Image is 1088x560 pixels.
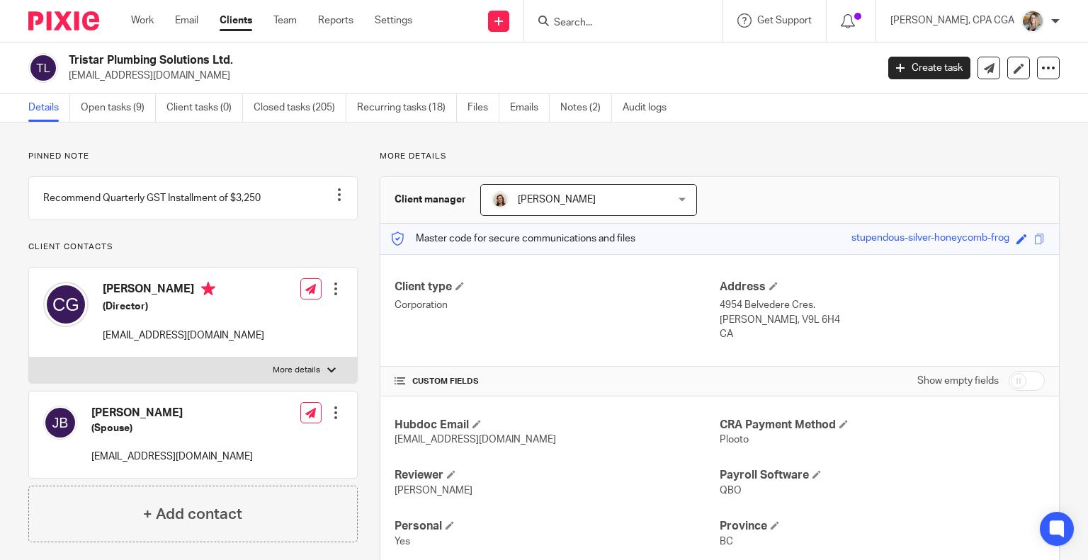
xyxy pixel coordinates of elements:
[757,16,812,25] span: Get Support
[103,282,264,299] h4: [PERSON_NAME]
[720,418,1045,433] h4: CRA Payment Method
[380,151,1060,162] p: More details
[254,94,346,122] a: Closed tasks (205)
[81,94,156,122] a: Open tasks (9)
[1021,10,1044,33] img: Chrissy%20McGale%20Bio%20Pic%201.jpg
[720,435,749,445] span: Plooto
[395,435,556,445] span: [EMAIL_ADDRESS][DOMAIN_NAME]
[201,282,215,296] i: Primary
[510,94,550,122] a: Emails
[143,503,242,525] h4: + Add contact
[273,13,297,28] a: Team
[103,328,264,343] p: [EMAIL_ADDRESS][DOMAIN_NAME]
[395,280,720,295] h4: Client type
[357,94,457,122] a: Recurring tasks (18)
[69,53,708,68] h2: Tristar Plumbing Solutions Ltd.
[28,53,58,83] img: svg%3E
[467,94,499,122] a: Files
[395,193,466,207] h3: Client manager
[395,298,720,312] p: Corporation
[43,406,77,440] img: svg%3E
[91,450,253,464] p: [EMAIL_ADDRESS][DOMAIN_NAME]
[43,282,89,327] img: svg%3E
[391,232,635,246] p: Master code for secure communications and files
[623,94,677,122] a: Audit logs
[273,365,320,376] p: More details
[395,376,720,387] h4: CUSTOM FIELDS
[318,13,353,28] a: Reports
[91,406,253,421] h4: [PERSON_NAME]
[720,519,1045,534] h4: Province
[720,468,1045,483] h4: Payroll Software
[720,280,1045,295] h4: Address
[720,298,1045,312] p: 4954 Belvedere Cres.
[220,13,252,28] a: Clients
[69,69,867,83] p: [EMAIL_ADDRESS][DOMAIN_NAME]
[518,195,596,205] span: [PERSON_NAME]
[395,519,720,534] h4: Personal
[28,11,99,30] img: Pixie
[851,231,1009,247] div: stupendous-silver-honeycomb-frog
[890,13,1014,28] p: [PERSON_NAME], CPA CGA
[395,537,410,547] span: Yes
[28,241,358,253] p: Client contacts
[166,94,243,122] a: Client tasks (0)
[720,486,742,496] span: QBO
[28,94,70,122] a: Details
[888,57,970,79] a: Create task
[395,468,720,483] h4: Reviewer
[28,151,358,162] p: Pinned note
[720,327,1045,341] p: CA
[552,17,680,30] input: Search
[395,418,720,433] h4: Hubdoc Email
[91,421,253,435] h5: (Spouse)
[103,299,264,314] h5: (Director)
[720,313,1045,327] p: [PERSON_NAME], V9L 6H4
[560,94,612,122] a: Notes (2)
[720,537,733,547] span: BC
[375,13,412,28] a: Settings
[492,191,509,208] img: Morgan.JPG
[131,13,154,28] a: Work
[917,374,999,388] label: Show empty fields
[395,486,472,496] span: [PERSON_NAME]
[175,13,198,28] a: Email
